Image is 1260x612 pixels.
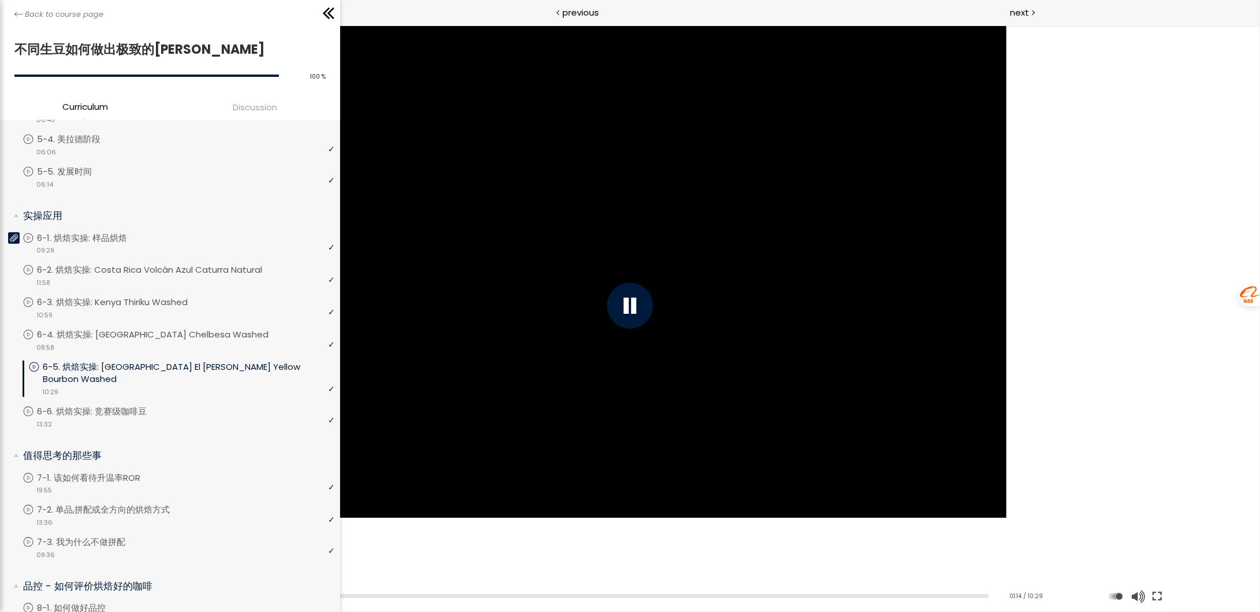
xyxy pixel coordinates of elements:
span: 06:43 [36,115,55,125]
p: 7-2. 单品,拼配或全方向的烘焙方式 [37,503,193,516]
p: 值得思考的那些事 [23,448,326,463]
p: 6-6. 烘焙实操: 竞赛级咖啡豆 [37,405,170,418]
p: 7-1. 该如何看待升温率ROR [37,472,163,484]
span: 19:55 [36,485,52,495]
div: 01:14 / 10:29 [999,592,1043,601]
span: 10:59 [36,310,53,320]
span: Back to course page [25,9,103,20]
p: 6-3. 烘焙实操: Kenya Thiriku Washed [37,296,211,309]
p: 实操应用 [23,209,326,223]
span: 06:14 [36,180,53,190]
h1: 不同生豆如何做出极致的[PERSON_NAME] [14,39,320,60]
p: 6-2. 烘焙实操: Costa Rica Volcán Azul Caturra Natural [37,264,285,276]
span: 10:29 [42,387,58,397]
span: 09:29 [36,246,54,255]
p: 品控 - 如何评价烘焙好的咖啡 [23,579,326,594]
span: 06:06 [36,147,56,157]
span: 11:58 [36,278,50,288]
span: 08:58 [36,343,54,353]
p: 5-5. 发展时间 [37,165,115,178]
p: 6-5. 烘焙实操: [GEOGRAPHIC_DATA] El [PERSON_NAME] Yellow Bourbon Washed [43,361,334,386]
span: 13:32 [36,420,52,429]
p: 5-4. 美拉德阶段 [37,133,124,146]
span: Curriculum [62,100,108,113]
span: Discussion [233,101,277,114]
span: 09:36 [36,550,55,560]
p: 6-1. 烘焙实操: 样品烘焙 [37,232,150,244]
span: previous [562,6,599,19]
p: 7-3. 我为什么不做拼配 [37,536,148,548]
span: next [1010,6,1029,19]
p: 6-4. 烘焙实操: [GEOGRAPHIC_DATA] Chelbesa Washed [37,328,292,341]
span: 100 % [310,72,326,81]
a: Back to course page [14,9,103,20]
span: 13:36 [36,518,53,528]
